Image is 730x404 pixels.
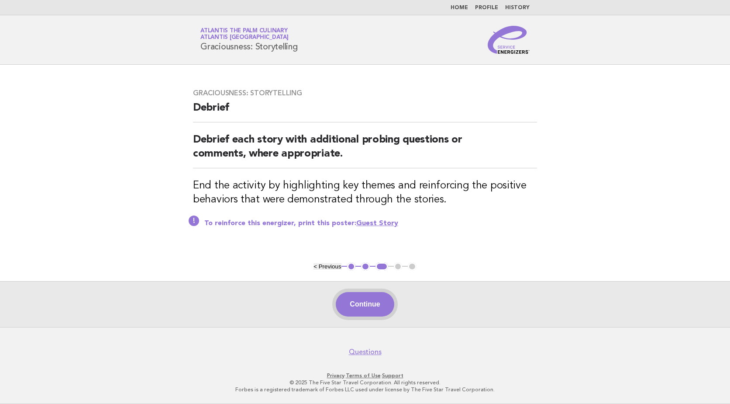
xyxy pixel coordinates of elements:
a: Questions [349,348,382,356]
h2: Debrief [193,101,537,122]
p: To reinforce this energizer, print this poster: [204,219,537,228]
button: Continue [336,292,394,317]
h2: Debrief each story with additional probing questions or comments, where appropriate. [193,133,537,168]
a: Atlantis The Palm CulinaryAtlantis [GEOGRAPHIC_DATA] [200,28,289,40]
a: Profile [475,5,498,10]
a: History [505,5,530,10]
img: Service Energizers [488,26,530,54]
p: Forbes is a registered trademark of Forbes LLC used under license by The Five Star Travel Corpora... [98,386,632,393]
h1: Graciousness: Storytelling [200,28,298,51]
button: 2 [361,262,370,271]
button: 1 [347,262,356,271]
button: < Previous [313,263,341,270]
a: Support [382,373,403,379]
p: · · [98,372,632,379]
h3: End the activity by highlighting key themes and reinforcing the positive behaviors that were demo... [193,179,537,207]
a: Home [451,5,468,10]
h3: Graciousness: Storytelling [193,89,537,98]
button: 3 [375,262,388,271]
a: Privacy [327,373,344,379]
a: Guest Story [356,220,398,227]
span: Atlantis [GEOGRAPHIC_DATA] [200,35,289,41]
p: © 2025 The Five Star Travel Corporation. All rights reserved. [98,379,632,386]
a: Terms of Use [346,373,381,379]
